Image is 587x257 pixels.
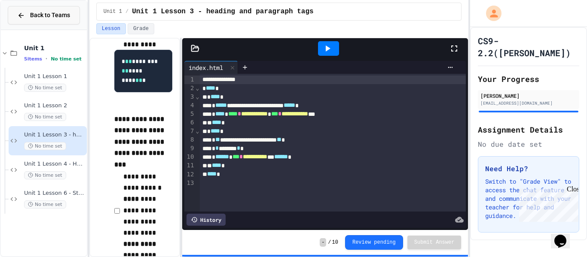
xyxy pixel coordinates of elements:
[414,239,455,246] span: Submit Answer
[345,235,403,250] button: Review pending
[96,23,126,34] button: Lesson
[30,11,70,20] span: Back to Teams
[8,6,80,24] button: Back to Teams
[480,100,577,106] div: [EMAIL_ADDRESS][DOMAIN_NAME]
[184,136,195,144] div: 8
[184,110,195,118] div: 5
[195,85,199,91] span: Fold line
[407,236,462,249] button: Submit Answer
[184,76,195,84] div: 1
[184,63,227,72] div: index.html
[478,124,579,136] h2: Assignment Details
[516,185,578,222] iframe: chat widget
[195,127,199,134] span: Fold line
[478,139,579,149] div: No due date set
[24,160,85,168] span: Unit 1 Lesson 4 - Headlines Lab
[184,144,195,153] div: 9
[24,56,42,62] span: 5 items
[128,23,154,34] button: Grade
[186,214,226,226] div: History
[480,92,577,100] div: [PERSON_NAME]
[125,8,128,15] span: /
[24,131,85,139] span: Unit 1 Lesson 3 - heading and paragraph tags
[132,6,313,17] span: Unit 1 Lesson 3 - heading and paragraph tags
[184,61,238,74] div: index.html
[24,102,85,109] span: Unit 1 Lesson 2
[184,127,195,136] div: 7
[51,56,82,62] span: No time set
[3,3,59,54] div: Chat with us now!Close
[551,223,578,248] iframe: chat widget
[184,84,195,93] div: 2
[184,118,195,127] div: 6
[332,239,338,246] span: 10
[24,200,66,209] span: No time set
[485,177,572,220] p: Switch to "Grade View" to access the chat feature and communicate with your teacher for help and ...
[24,84,66,92] span: No time set
[24,190,85,197] span: Unit 1 Lesson 6 - Station 1 Build
[195,93,199,100] span: Fold line
[46,55,47,62] span: •
[320,238,326,247] span: -
[328,239,331,246] span: /
[184,153,195,161] div: 10
[24,142,66,150] span: No time set
[184,161,195,170] div: 11
[24,44,85,52] span: Unit 1
[184,170,195,179] div: 12
[184,93,195,101] div: 3
[184,179,195,187] div: 13
[478,73,579,85] h2: Your Progress
[184,101,195,110] div: 4
[24,171,66,179] span: No time set
[24,73,85,80] span: Unit 1 Lesson 1
[104,8,122,15] span: Unit 1
[24,113,66,121] span: No time set
[485,163,572,174] h3: Need Help?
[477,3,504,23] div: My Account
[478,35,579,59] h1: CS9-2.2([PERSON_NAME])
